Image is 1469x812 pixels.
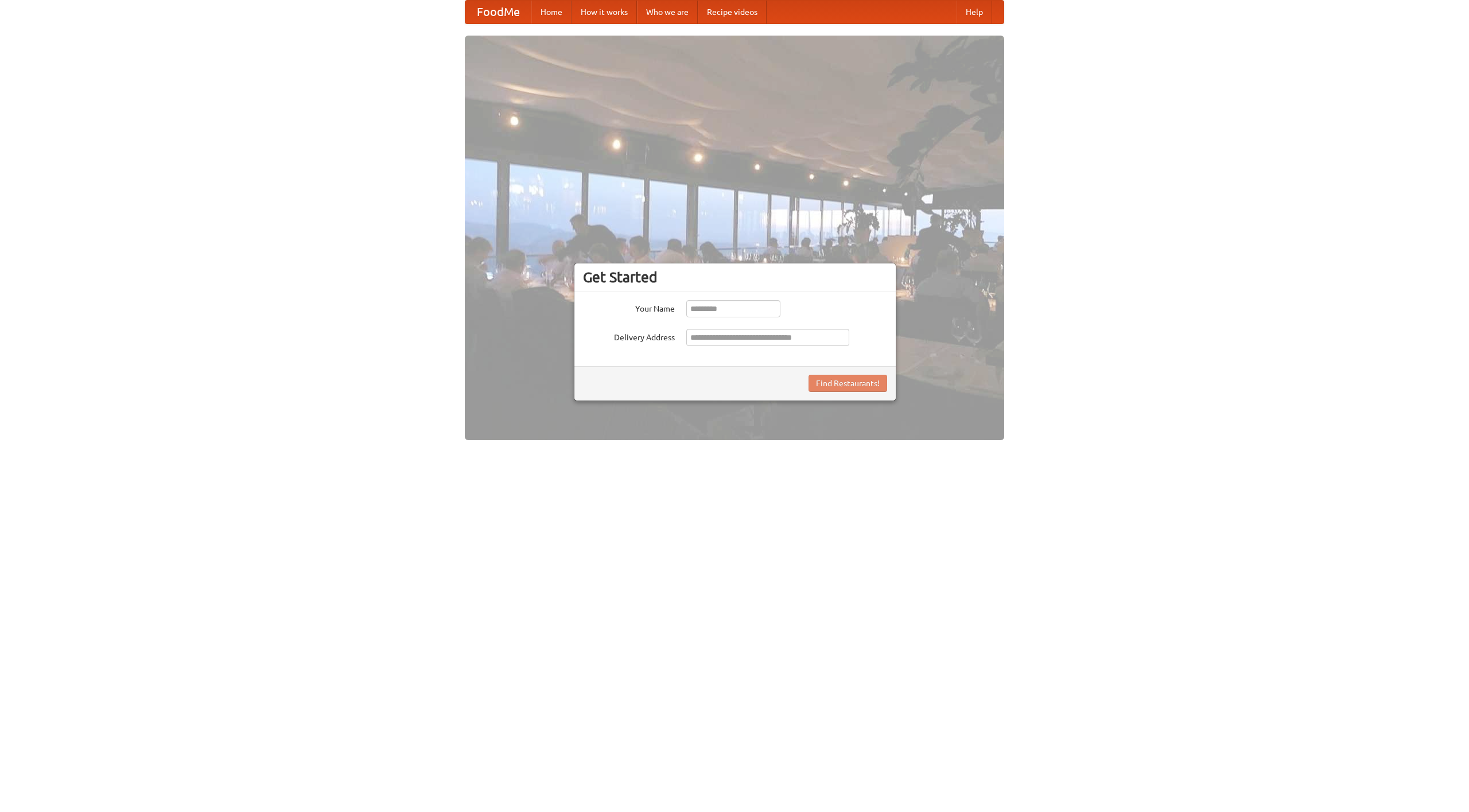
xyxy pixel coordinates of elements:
a: Recipe videos [698,1,767,24]
label: Your Name [583,300,675,314]
a: Help [957,1,992,24]
a: Home [531,1,572,24]
button: Find Restaurants! [809,375,887,392]
h3: Get Started [583,269,887,286]
a: Who we are [637,1,698,24]
a: FoodMe [465,1,531,24]
a: How it works [572,1,637,24]
label: Delivery Address [583,329,675,343]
